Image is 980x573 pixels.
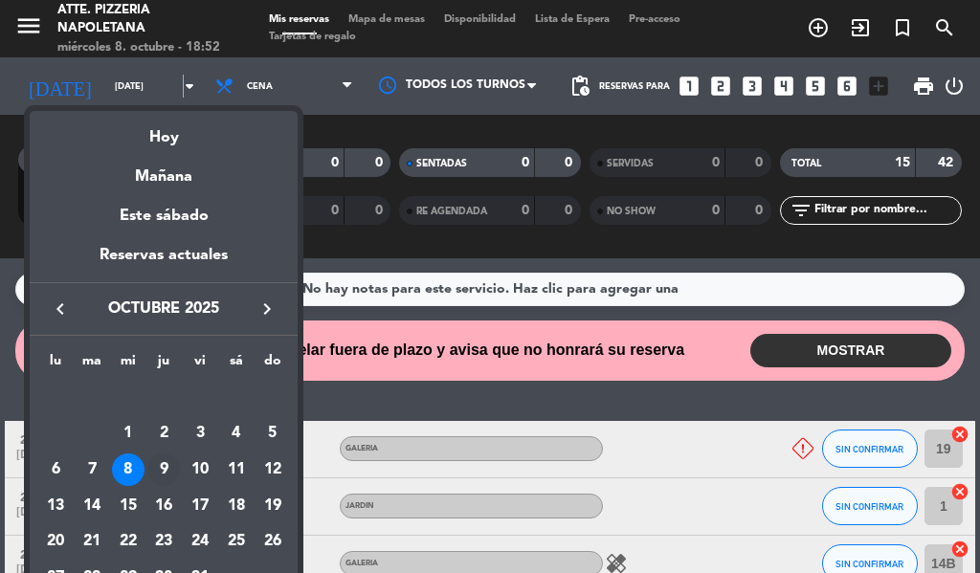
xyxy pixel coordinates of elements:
[110,452,146,488] td: 8 de octubre de 2025
[218,488,255,524] td: 18 de octubre de 2025
[220,453,253,486] div: 11
[74,524,110,561] td: 21 de octubre de 2025
[37,350,74,380] th: lunes
[112,453,145,486] div: 8
[147,453,180,486] div: 9
[220,526,253,559] div: 25
[78,297,250,321] span: octubre 2025
[218,350,255,380] th: sábado
[220,490,253,522] div: 18
[256,453,289,486] div: 12
[218,452,255,488] td: 11 de octubre de 2025
[182,488,218,524] td: 17 de octubre de 2025
[250,297,284,321] button: keyboard_arrow_right
[182,416,218,452] td: 3 de octubre de 2025
[255,524,291,561] td: 26 de octubre de 2025
[146,488,183,524] td: 16 de octubre de 2025
[110,524,146,561] td: 22 de octubre de 2025
[30,189,298,243] div: Este sábado
[218,524,255,561] td: 25 de octubre de 2025
[147,417,180,450] div: 2
[220,417,253,450] div: 4
[30,111,298,150] div: Hoy
[37,488,74,524] td: 13 de octubre de 2025
[76,453,108,486] div: 7
[146,416,183,452] td: 2 de octubre de 2025
[146,524,183,561] td: 23 de octubre de 2025
[184,490,216,522] div: 17
[147,490,180,522] div: 16
[110,416,146,452] td: 1 de octubre de 2025
[184,417,216,450] div: 3
[39,453,72,486] div: 6
[256,526,289,559] div: 26
[147,526,180,559] div: 23
[218,416,255,452] td: 4 de octubre de 2025
[255,350,291,380] th: domingo
[112,490,145,522] div: 15
[182,524,218,561] td: 24 de octubre de 2025
[39,490,72,522] div: 13
[43,297,78,321] button: keyboard_arrow_left
[112,417,145,450] div: 1
[37,380,290,416] td: OCT.
[146,350,183,380] th: jueves
[74,488,110,524] td: 14 de octubre de 2025
[182,350,218,380] th: viernes
[110,350,146,380] th: miércoles
[184,453,216,486] div: 10
[146,452,183,488] td: 9 de octubre de 2025
[256,298,278,320] i: keyboard_arrow_right
[255,488,291,524] td: 19 de octubre de 2025
[110,488,146,524] td: 15 de octubre de 2025
[30,150,298,189] div: Mañana
[74,350,110,380] th: martes
[256,490,289,522] div: 19
[37,452,74,488] td: 6 de octubre de 2025
[76,490,108,522] div: 14
[256,417,289,450] div: 5
[39,526,72,559] div: 20
[255,452,291,488] td: 12 de octubre de 2025
[74,452,110,488] td: 7 de octubre de 2025
[49,298,72,320] i: keyboard_arrow_left
[182,452,218,488] td: 10 de octubre de 2025
[30,243,298,282] div: Reservas actuales
[37,524,74,561] td: 20 de octubre de 2025
[76,526,108,559] div: 21
[184,526,216,559] div: 24
[255,416,291,452] td: 5 de octubre de 2025
[112,526,145,559] div: 22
